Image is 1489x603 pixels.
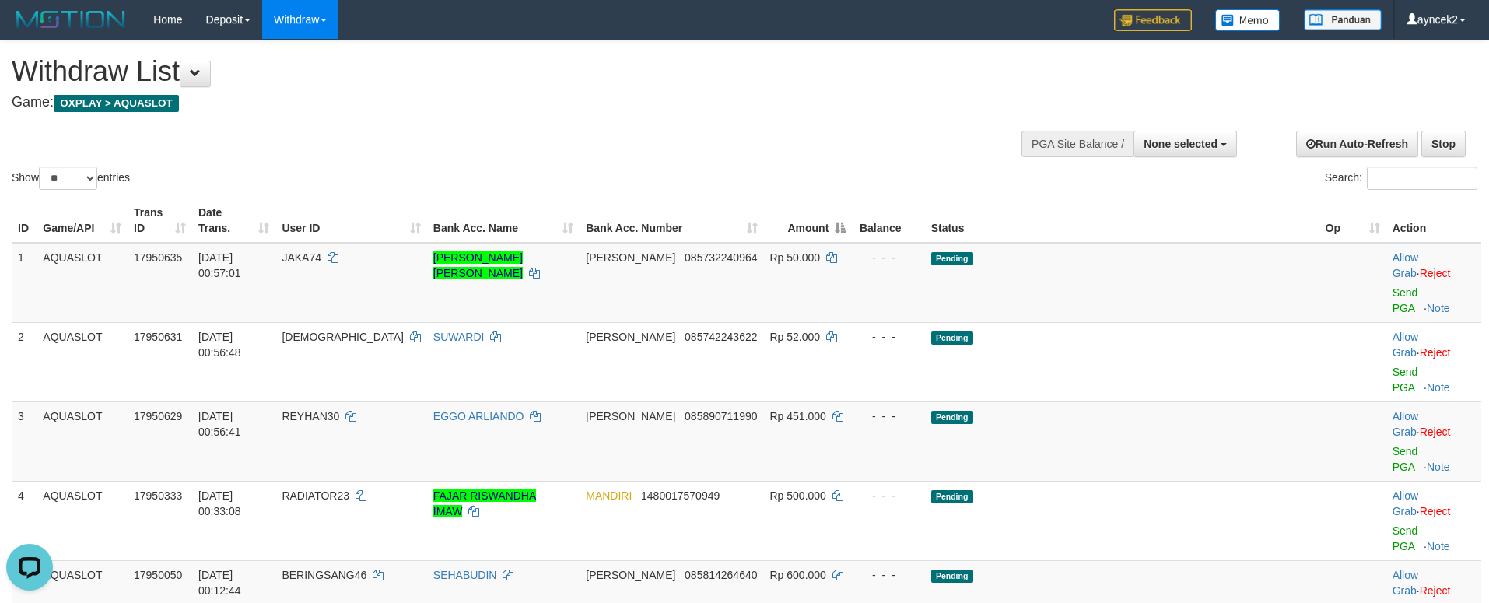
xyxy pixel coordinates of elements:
[1393,286,1418,314] a: Send PGA
[586,251,675,264] span: [PERSON_NAME]
[586,489,632,502] span: MANDIRI
[1393,489,1418,517] a: Allow Grab
[198,489,241,517] span: [DATE] 00:33:08
[1420,426,1451,438] a: Reject
[858,488,918,503] div: - - -
[931,490,973,503] span: Pending
[580,198,763,243] th: Bank Acc. Number: activate to sort column ascending
[858,567,918,583] div: - - -
[198,569,241,597] span: [DATE] 00:12:44
[12,401,37,481] td: 3
[1421,131,1466,157] a: Stop
[770,410,826,422] span: Rp 451.000
[586,569,675,581] span: [PERSON_NAME]
[39,167,97,190] select: Showentries
[134,489,182,502] span: 17950333
[1393,251,1420,279] span: ·
[433,569,497,581] a: SEHABUDIN
[858,408,918,424] div: - - -
[931,252,973,265] span: Pending
[134,251,182,264] span: 17950635
[931,570,973,583] span: Pending
[931,411,973,424] span: Pending
[1393,489,1420,517] span: ·
[1367,167,1477,190] input: Search:
[12,167,130,190] label: Show entries
[1114,9,1192,31] img: Feedback.jpg
[275,198,426,243] th: User ID: activate to sort column ascending
[282,569,366,581] span: BERINGSANG46
[1386,198,1481,243] th: Action
[433,489,537,517] a: FAJAR RISWANDHA IMAW
[1144,138,1217,150] span: None selected
[685,331,757,343] span: Copy 085742243622 to clipboard
[37,198,128,243] th: Game/API: activate to sort column ascending
[6,6,53,53] button: Open LiveChat chat widget
[134,410,182,422] span: 17950629
[1386,401,1481,481] td: ·
[852,198,924,243] th: Balance
[1393,410,1420,438] span: ·
[134,569,182,581] span: 17950050
[198,410,241,438] span: [DATE] 00:56:41
[433,410,524,422] a: EGGO ARLIANDO
[1393,331,1420,359] span: ·
[12,56,977,87] h1: Withdraw List
[586,331,675,343] span: [PERSON_NAME]
[770,331,821,343] span: Rp 52.000
[1393,251,1418,279] a: Allow Grab
[1393,569,1420,597] span: ·
[37,243,128,323] td: AQUASLOT
[1393,524,1418,552] a: Send PGA
[37,401,128,481] td: AQUASLOT
[12,481,37,560] td: 4
[770,489,826,502] span: Rp 500.000
[1420,584,1451,597] a: Reject
[1304,9,1382,30] img: panduan.png
[192,198,275,243] th: Date Trans.: activate to sort column ascending
[1319,198,1386,243] th: Op: activate to sort column ascending
[1386,243,1481,323] td: ·
[1393,569,1418,597] a: Allow Grab
[1393,331,1418,359] a: Allow Grab
[764,198,853,243] th: Amount: activate to sort column descending
[1393,366,1418,394] a: Send PGA
[641,489,720,502] span: Copy 1480017570949 to clipboard
[1296,131,1418,157] a: Run Auto-Refresh
[1420,505,1451,517] a: Reject
[12,243,37,323] td: 1
[37,322,128,401] td: AQUASLOT
[54,95,179,112] span: OXPLAY > AQUASLOT
[1427,540,1450,552] a: Note
[858,250,918,265] div: - - -
[282,331,404,343] span: [DEMOGRAPHIC_DATA]
[1427,461,1450,473] a: Note
[282,489,349,502] span: RADIATOR23
[1325,167,1477,190] label: Search:
[685,569,757,581] span: Copy 085814264640 to clipboard
[427,198,580,243] th: Bank Acc. Name: activate to sort column ascending
[1386,322,1481,401] td: ·
[1133,131,1237,157] button: None selected
[433,331,485,343] a: SUWARDI
[12,95,977,110] h4: Game:
[925,198,1319,243] th: Status
[770,569,826,581] span: Rp 600.000
[1420,346,1451,359] a: Reject
[134,331,182,343] span: 17950631
[37,481,128,560] td: AQUASLOT
[1427,381,1450,394] a: Note
[1393,445,1418,473] a: Send PGA
[770,251,821,264] span: Rp 50.000
[1215,9,1281,31] img: Button%20Memo.svg
[433,251,523,279] a: [PERSON_NAME] [PERSON_NAME]
[12,322,37,401] td: 2
[198,251,241,279] span: [DATE] 00:57:01
[12,198,37,243] th: ID
[12,8,130,31] img: MOTION_logo.png
[1427,302,1450,314] a: Note
[685,251,757,264] span: Copy 085732240964 to clipboard
[282,410,339,422] span: REYHAN30
[1021,131,1133,157] div: PGA Site Balance /
[282,251,321,264] span: JAKA74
